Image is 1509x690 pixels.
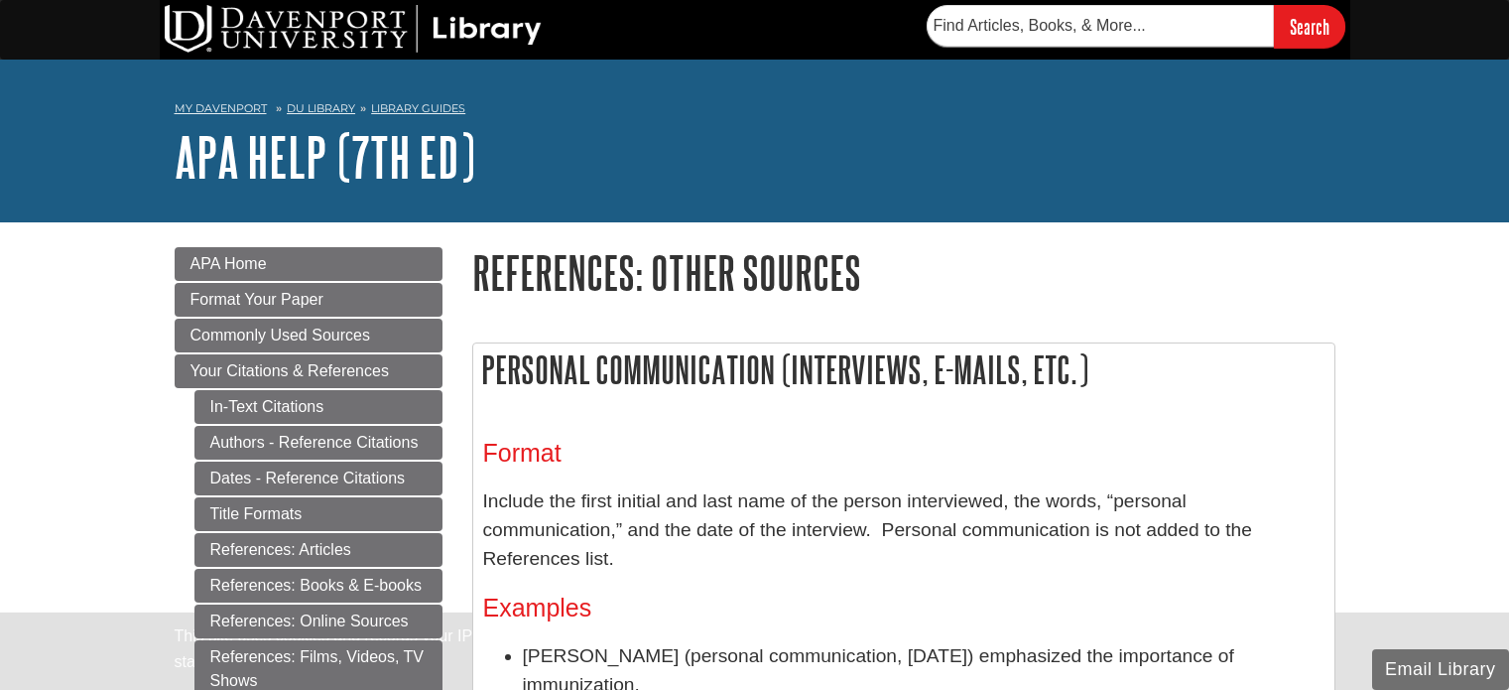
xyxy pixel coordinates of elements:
[194,390,442,424] a: In-Text Citations
[165,5,542,53] img: DU Library
[190,291,323,308] span: Format Your Paper
[472,247,1335,298] h1: References: Other Sources
[194,426,442,460] a: Authors - Reference Citations
[194,462,442,495] a: Dates - Reference Citations
[927,5,1274,47] input: Find Articles, Books, & More...
[483,487,1324,573] p: Include the first initial and last name of the person interviewed, the words, “personal communica...
[175,354,442,388] a: Your Citations & References
[175,319,442,352] a: Commonly Used Sources
[473,344,1334,396] h2: Personal Communication (Interviews, E-mails, Etc.)
[194,569,442,603] a: References: Books & E-books
[927,5,1345,48] form: Searches DU Library's articles, books, and more
[175,100,267,117] a: My Davenport
[175,247,442,281] a: APA Home
[175,283,442,317] a: Format Your Paper
[190,255,267,272] span: APA Home
[483,439,1324,468] h3: Format
[190,362,389,379] span: Your Citations & References
[483,594,1324,622] h3: Examples
[1372,649,1509,690] button: Email Library
[194,497,442,531] a: Title Formats
[194,533,442,567] a: References: Articles
[194,605,442,638] a: References: Online Sources
[371,101,465,115] a: Library Guides
[1274,5,1345,48] input: Search
[287,101,355,115] a: DU Library
[175,95,1335,127] nav: breadcrumb
[175,126,475,188] a: APA Help (7th Ed)
[190,327,370,344] span: Commonly Used Sources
